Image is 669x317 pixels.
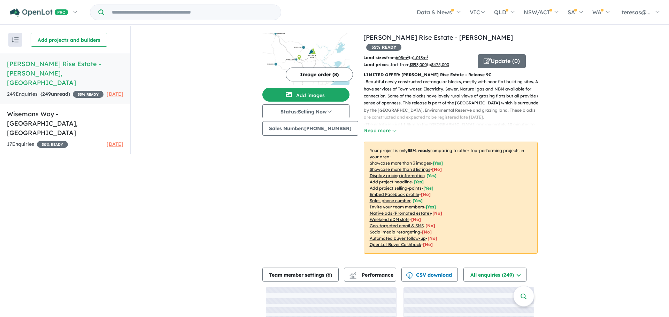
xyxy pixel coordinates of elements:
p: from [363,54,472,61]
u: Display pricing information [370,173,425,178]
input: Try estate name, suburb, builder or developer [106,5,279,20]
span: [ Yes ] [423,185,433,191]
b: Land sizes [363,55,386,60]
strong: ( unread) [40,91,70,97]
u: $ 475,000 [431,62,449,67]
span: to [427,62,449,67]
span: 35 % READY [366,44,401,51]
h5: Wisemans Way - [GEOGRAPHIC_DATA] , [GEOGRAPHIC_DATA] [7,109,123,137]
u: Showcase more than 3 listings [370,167,430,172]
button: Add projects and builders [31,33,107,47]
button: Read more [364,127,397,135]
a: [PERSON_NAME] Rise Estate - [PERSON_NAME] [363,33,513,41]
u: Add project selling-points [370,185,422,191]
span: [ Yes ] [413,198,423,203]
span: [DATE] [107,91,123,97]
button: Update (0) [478,54,526,68]
sup: 2 [407,55,409,58]
span: [ Yes ] [426,204,436,209]
u: Weekend eDM slots [370,217,409,222]
b: Land prices [363,62,389,67]
img: sort.svg [12,37,19,42]
span: teresas@... [622,9,651,16]
p: - Beautiful newly constructed rectangular blocks, mostly with near flat building sites. All have ... [364,78,543,121]
span: [ Yes ] [414,179,424,184]
span: 249 [42,91,51,97]
p: LIMITED OFFER: [PERSON_NAME] Rise Estate - Release 9C [364,71,538,78]
button: Status:Selling Now [262,104,349,118]
span: [No] [422,229,432,235]
u: 1,013 m [413,55,428,60]
span: [No] [425,223,435,228]
u: Sales phone number [370,198,411,203]
button: Performance [344,268,396,282]
span: [ Yes ] [426,173,437,178]
sup: 2 [426,55,428,58]
div: 17 Enquir ies [7,140,68,149]
u: Add project headline [370,179,412,184]
span: to [409,55,428,60]
button: Image order (8) [286,68,353,81]
button: Sales Number:[PHONE_NUMBER] [262,121,358,136]
b: 35 % ready [408,148,430,153]
span: [No] [432,211,442,216]
button: Team member settings (6) [262,268,339,282]
span: 35 % READY [73,91,103,98]
img: Avery's Rise Estate - Heddon Greta [262,33,349,85]
p: - The estate is - just 1.5km to the [GEOGRAPHIC_DATA]; approximately 10 minutes to [GEOGRAPHIC_DA... [364,121,543,164]
span: [ No ] [421,192,431,197]
u: $ 393,000 [409,62,427,67]
span: [ Yes ] [433,160,443,166]
img: download icon [406,272,413,279]
img: line-chart.svg [349,272,356,276]
span: Performance [351,272,393,278]
p: start from [363,61,472,68]
button: All enquiries (249) [463,268,526,282]
button: CSV download [401,268,458,282]
div: 249 Enquir ies [7,90,103,98]
u: Geo-targeted email & SMS [370,223,424,228]
span: [No] [411,217,421,222]
u: Automated buyer follow-up [370,236,426,241]
u: Showcase more than 3 images [370,160,431,166]
span: [No] [423,242,433,247]
u: Social media retargeting [370,229,420,235]
img: bar-chart.svg [349,274,356,279]
span: 6 [328,272,330,278]
u: 608 m [396,55,409,60]
span: [No] [428,236,437,241]
img: Openlot PRO Logo White [10,8,68,17]
u: Invite your team members [370,204,424,209]
span: 30 % READY [37,141,68,148]
span: [DATE] [107,141,123,147]
u: Embed Facebook profile [370,192,419,197]
p: Your project is only comparing to other top-performing projects in your area: - - - - - - - - - -... [364,142,538,254]
button: Add images [262,88,349,102]
span: [ No ] [432,167,442,172]
u: OpenLot Buyer Cashback [370,242,421,247]
h5: [PERSON_NAME] Rise Estate - [PERSON_NAME] , [GEOGRAPHIC_DATA] [7,59,123,87]
u: Native ads (Promoted estate) [370,211,431,216]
